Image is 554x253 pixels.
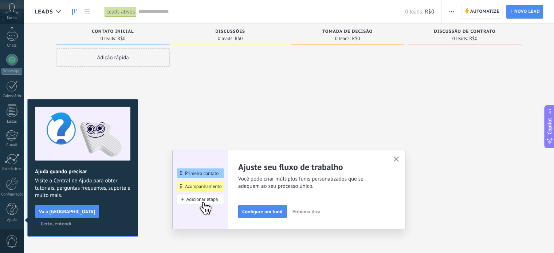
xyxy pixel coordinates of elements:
span: Novo lead [514,5,540,18]
a: Leads [68,5,81,19]
span: Você pode criar múltiplos funis personalizados que se adequem ao seu processo único. [238,175,385,190]
span: R$0 [352,36,360,41]
span: Automatize [470,5,499,18]
div: Discussões [177,29,283,35]
div: Calendário [1,94,23,99]
div: Configurações [1,192,23,197]
div: E-mail [1,143,23,148]
span: Configure um funil [242,209,283,214]
button: Certo, entendi [38,218,75,229]
span: 0 leads: [218,36,233,41]
h2: Ajuda quando precisar [35,168,130,175]
button: Vá à [GEOGRAPHIC_DATA] [35,205,99,218]
span: Discussão de contrato [434,29,495,34]
span: Contato inicial [92,29,134,34]
div: Discussão de contrato [412,29,518,35]
span: 0 leads: [452,36,468,41]
div: Adição rápida [56,48,170,67]
div: Listas [1,119,23,124]
span: 0 leads: [101,36,116,41]
div: Estatísticas [1,167,23,171]
div: Tomada de decisão [294,29,401,35]
span: Visite a Central de Ajuda para obter tutoriais, perguntas frequentes, suporte e muito mais. [35,177,130,199]
span: 0 leads: [405,8,423,15]
div: Chats [1,43,23,48]
span: Tomada de decisão [322,29,373,34]
span: Próxima dica [292,209,321,214]
span: 0 leads: [335,36,351,41]
button: Mais [446,5,457,19]
span: Discussões [215,29,245,34]
span: R$0 [235,36,243,41]
span: Copilot [546,118,553,134]
a: Automatize [461,5,503,19]
span: R$0 [117,36,125,41]
span: Certo, entendi [41,221,71,226]
span: Vá à [GEOGRAPHIC_DATA] [39,209,95,214]
a: Novo lead [506,5,543,19]
h2: Ajuste seu fluxo de trabalho [238,161,385,173]
span: Conta [7,16,17,20]
a: Lista [81,5,93,19]
div: Contato inicial [60,29,166,35]
span: R$0 [469,36,477,41]
span: R$0 [425,8,434,15]
button: Configure um funil [238,205,287,218]
div: WhatsApp [1,68,22,75]
span: Leads [35,8,53,15]
div: Ajuda [1,218,23,222]
button: Próxima dica [289,206,324,217]
div: Leads ativos [105,7,137,17]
